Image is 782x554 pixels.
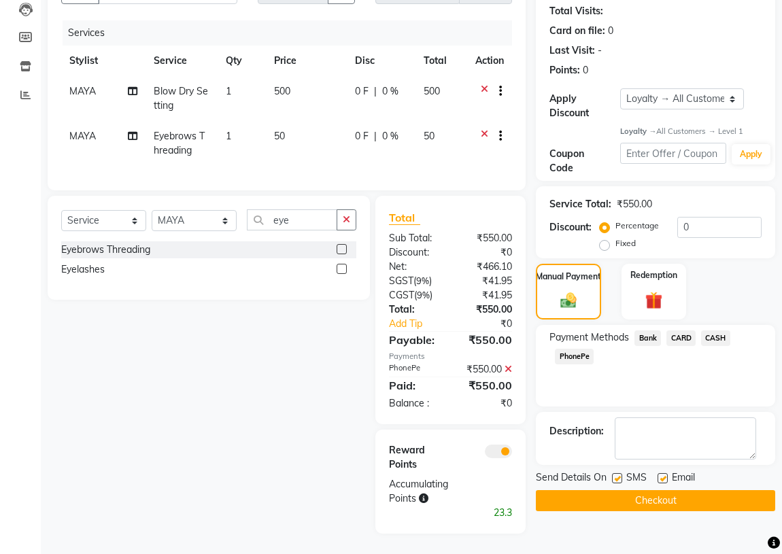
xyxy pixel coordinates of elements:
[382,84,398,99] span: 0 %
[355,84,369,99] span: 0 F
[549,147,620,175] div: Coupon Code
[382,129,398,143] span: 0 %
[549,24,605,38] div: Card on file:
[451,245,523,260] div: ₹0
[379,302,451,317] div: Total:
[620,143,726,164] input: Enter Offer / Coupon Code
[379,260,451,274] div: Net:
[620,126,762,137] div: All Customers → Level 1
[347,46,415,76] th: Disc
[389,211,420,225] span: Total
[379,506,522,520] div: 23.3
[451,260,523,274] div: ₹466.10
[536,271,601,283] label: Manual Payment
[630,269,677,281] label: Redemption
[620,126,656,136] strong: Loyalty →
[266,46,347,76] th: Price
[374,84,377,99] span: |
[617,197,652,211] div: ₹550.00
[626,470,647,487] span: SMS
[379,477,487,506] div: Accumulating Points
[69,85,96,97] span: MAYA
[451,288,523,302] div: ₹41.95
[226,85,231,97] span: 1
[389,275,413,287] span: SGST
[672,470,695,487] span: Email
[379,443,451,472] div: Reward Points
[615,237,636,249] label: Fixed
[451,377,523,394] div: ₹550.00
[549,220,592,235] div: Discount:
[379,362,451,377] div: PhonePe
[536,490,775,511] button: Checkout
[598,44,602,58] div: -
[416,275,429,286] span: 9%
[389,351,512,362] div: Payments
[451,332,523,348] div: ₹550.00
[226,130,231,142] span: 1
[556,291,582,309] img: _cash.svg
[379,396,451,411] div: Balance :
[389,289,414,301] span: CGST
[274,85,290,97] span: 500
[732,144,770,165] button: Apply
[666,330,696,346] span: CARD
[154,130,205,156] span: Eyebrows Threading
[424,130,435,142] span: 50
[462,317,522,331] div: ₹0
[374,129,377,143] span: |
[379,245,451,260] div: Discount:
[451,231,523,245] div: ₹550.00
[415,46,467,76] th: Total
[451,362,523,377] div: ₹550.00
[634,330,661,346] span: Bank
[154,85,208,111] span: Blow Dry Setting
[467,46,512,76] th: Action
[379,288,451,302] div: ( )
[536,470,607,487] span: Send Details On
[424,85,440,97] span: 500
[549,424,604,438] div: Description:
[379,274,451,288] div: ( )
[247,209,337,230] input: Search or Scan
[451,396,523,411] div: ₹0
[355,129,369,143] span: 0 F
[451,274,523,288] div: ₹41.95
[61,262,105,277] div: Eyelashes
[417,290,430,300] span: 9%
[549,4,603,18] div: Total Visits:
[640,290,668,311] img: _gift.svg
[451,302,523,317] div: ₹550.00
[379,332,451,348] div: Payable:
[583,63,588,77] div: 0
[61,243,150,257] div: Eyebrows Threading
[63,20,522,46] div: Services
[549,63,580,77] div: Points:
[146,46,218,76] th: Service
[379,317,462,331] a: Add Tip
[608,24,613,38] div: 0
[379,377,451,394] div: Paid:
[69,130,96,142] span: MAYA
[549,330,629,345] span: Payment Methods
[379,231,451,245] div: Sub Total:
[218,46,266,76] th: Qty
[549,197,611,211] div: Service Total:
[274,130,285,142] span: 50
[701,330,730,346] span: CASH
[549,44,595,58] div: Last Visit:
[555,349,594,364] span: PhonePe
[549,92,620,120] div: Apply Discount
[61,46,146,76] th: Stylist
[615,220,659,232] label: Percentage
